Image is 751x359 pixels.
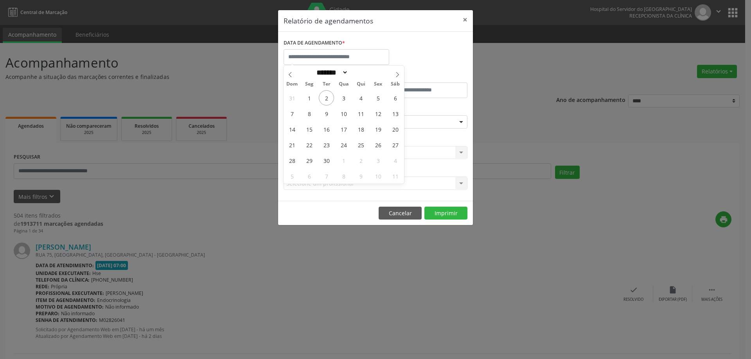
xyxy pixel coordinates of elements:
[370,168,386,184] span: Outubro 10, 2025
[379,207,422,220] button: Cancelar
[353,106,368,121] span: Setembro 11, 2025
[302,121,317,137] span: Setembro 15, 2025
[302,90,317,105] span: Setembro 1, 2025
[319,153,334,168] span: Setembro 30, 2025
[336,153,351,168] span: Outubro 1, 2025
[302,106,317,121] span: Setembro 8, 2025
[284,168,300,184] span: Outubro 5, 2025
[284,153,300,168] span: Setembro 28, 2025
[336,168,351,184] span: Outubro 8, 2025
[353,168,368,184] span: Outubro 9, 2025
[370,106,386,121] span: Setembro 12, 2025
[284,90,300,105] span: Agosto 31, 2025
[370,137,386,152] span: Setembro 26, 2025
[388,106,403,121] span: Setembro 13, 2025
[370,82,387,87] span: Sex
[457,10,473,29] button: Close
[388,153,403,168] span: Outubro 4, 2025
[352,82,370,87] span: Qui
[319,137,334,152] span: Setembro 23, 2025
[318,82,335,87] span: Ter
[377,70,467,82] label: ATÉ
[424,207,467,220] button: Imprimir
[284,16,373,26] h5: Relatório de agendamentos
[388,168,403,184] span: Outubro 11, 2025
[301,82,318,87] span: Seg
[370,153,386,168] span: Outubro 3, 2025
[353,137,368,152] span: Setembro 25, 2025
[353,90,368,105] span: Setembro 4, 2025
[388,90,403,105] span: Setembro 6, 2025
[319,90,334,105] span: Setembro 2, 2025
[284,106,300,121] span: Setembro 7, 2025
[335,82,352,87] span: Qua
[387,82,404,87] span: Sáb
[319,106,334,121] span: Setembro 9, 2025
[284,137,300,152] span: Setembro 21, 2025
[302,168,317,184] span: Outubro 6, 2025
[284,37,345,49] label: DATA DE AGENDAMENTO
[336,90,351,105] span: Setembro 3, 2025
[284,82,301,87] span: Dom
[302,137,317,152] span: Setembro 22, 2025
[302,153,317,168] span: Setembro 29, 2025
[348,68,374,77] input: Year
[336,137,351,152] span: Setembro 24, 2025
[319,121,334,137] span: Setembro 16, 2025
[319,168,334,184] span: Outubro 7, 2025
[370,121,386,137] span: Setembro 19, 2025
[284,121,300,137] span: Setembro 14, 2025
[336,121,351,137] span: Setembro 17, 2025
[388,121,403,137] span: Setembro 20, 2025
[336,106,351,121] span: Setembro 10, 2025
[353,121,368,137] span: Setembro 18, 2025
[314,68,348,77] select: Month
[370,90,386,105] span: Setembro 5, 2025
[388,137,403,152] span: Setembro 27, 2025
[353,153,368,168] span: Outubro 2, 2025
